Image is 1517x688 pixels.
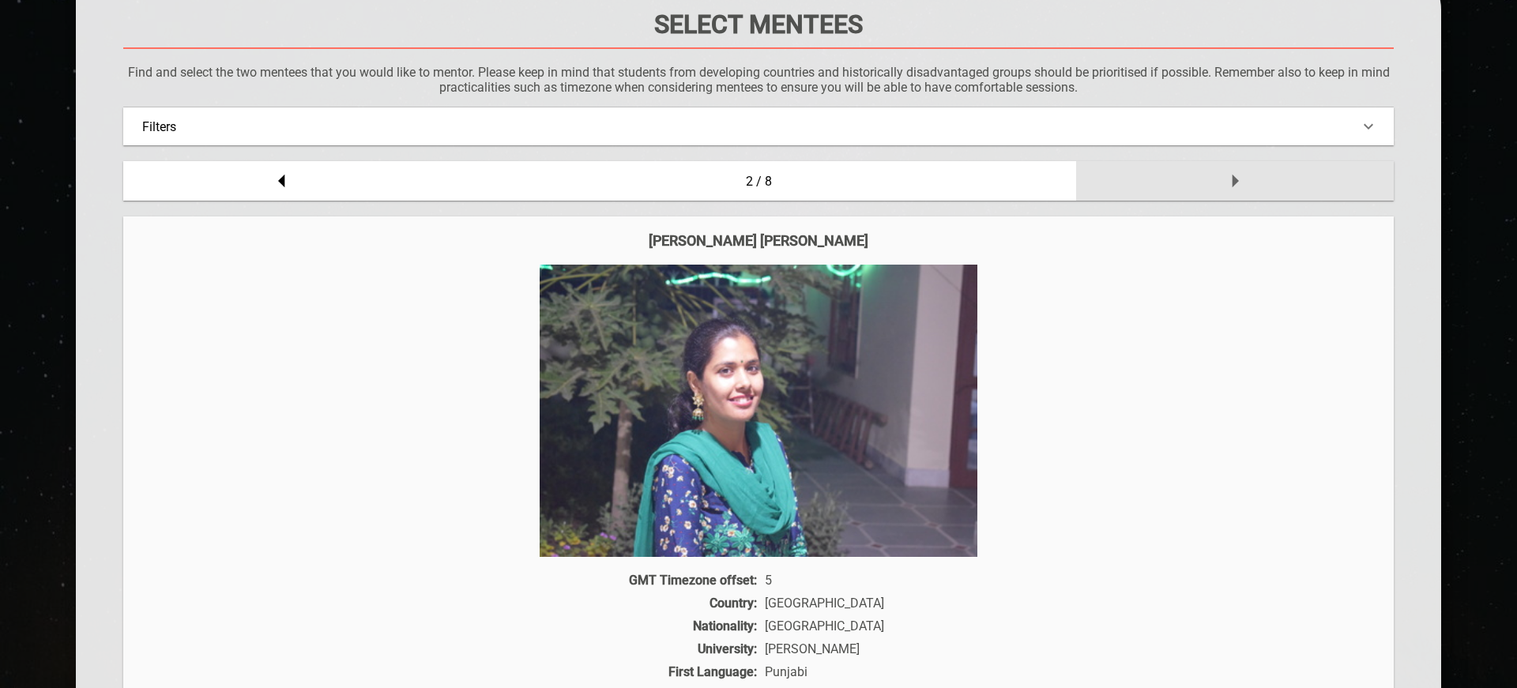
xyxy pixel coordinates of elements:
div: [GEOGRAPHIC_DATA] [761,596,1379,611]
div: Country: [139,596,761,611]
p: Find and select the two mentees that you would like to mentor. Please keep in mind that students ... [123,65,1394,95]
div: [PERSON_NAME] [761,641,1379,656]
div: Nationality: [139,618,761,633]
div: Filters [142,119,1375,134]
div: First Language: [139,664,761,679]
div: University: [139,641,761,656]
h1: Select Mentees [123,9,1394,39]
div: 5 [761,573,1379,588]
div: Punjabi [761,664,1379,679]
div: Filters [123,107,1394,145]
div: 2 / 8 [441,161,1076,201]
div: [PERSON_NAME] [PERSON_NAME] [139,232,1378,249]
div: [GEOGRAPHIC_DATA] [761,618,1379,633]
div: GMT Timezone offset: [139,573,761,588]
